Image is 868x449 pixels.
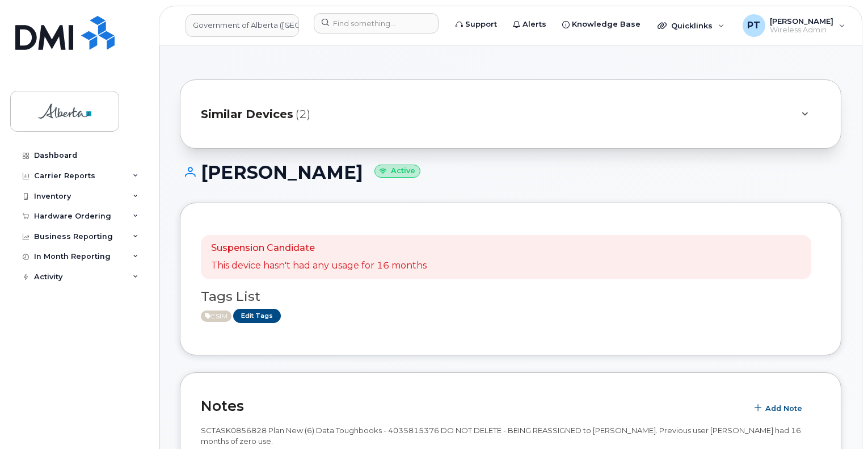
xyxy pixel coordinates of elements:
[211,259,427,272] p: This device hasn't had any usage for 16 months
[201,397,741,414] h2: Notes
[201,289,820,304] h3: Tags List
[296,106,310,123] span: (2)
[765,403,802,414] span: Add Note
[201,426,801,446] span: SCTASK0856828 Plan New (6) Data Toughbooks - 4035815376 DO NOT DELETE - BEING REASSIGNED to [PERS...
[201,106,293,123] span: Similar Devices
[180,162,841,182] h1: [PERSON_NAME]
[374,165,420,178] small: Active
[211,242,427,255] p: Suspension Candidate
[233,309,281,323] a: Edit Tags
[201,310,231,322] span: Active
[747,398,812,418] button: Add Note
